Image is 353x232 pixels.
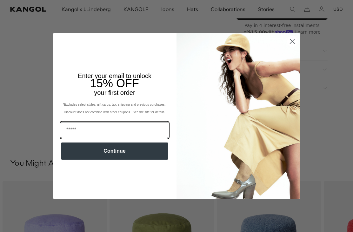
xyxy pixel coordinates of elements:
span: 15% OFF [90,77,139,90]
button: Continue [61,143,168,160]
span: your first order [94,89,135,96]
span: Enter your email to unlock [78,72,151,79]
img: 93be19ad-e773-4382-80b9-c9d740c9197f.jpeg [176,33,300,198]
button: Close dialog [287,36,298,47]
span: *Excludes select styles, gift cards, tax, shipping and previous purchases. Discount does not comb... [63,103,166,114]
input: Email [61,122,168,138]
